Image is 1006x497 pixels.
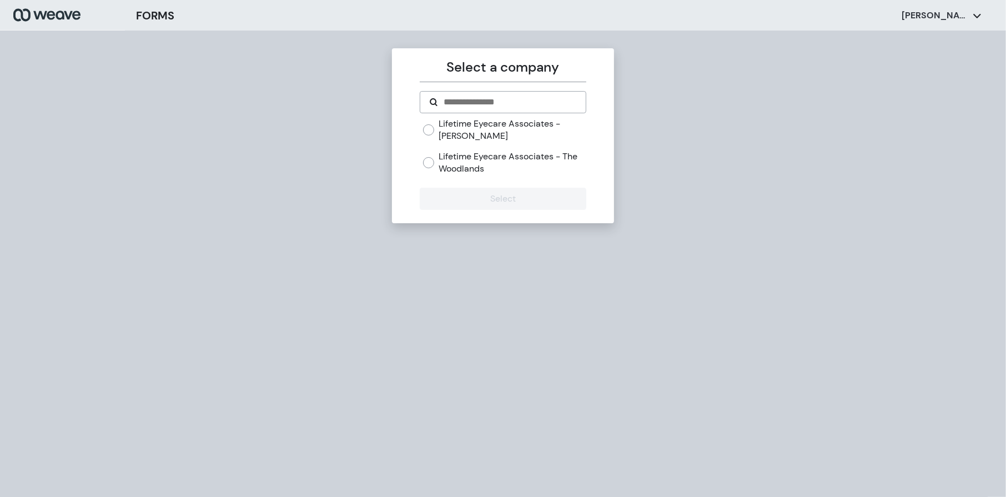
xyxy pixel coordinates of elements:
label: Lifetime Eyecare Associates - [PERSON_NAME] [439,118,586,142]
label: Lifetime Eyecare Associates - The Woodlands [439,150,586,174]
p: [PERSON_NAME] [902,9,968,22]
input: Search [442,96,576,109]
button: Select [420,188,586,210]
p: Select a company [420,57,586,77]
h3: FORMS [136,7,174,24]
